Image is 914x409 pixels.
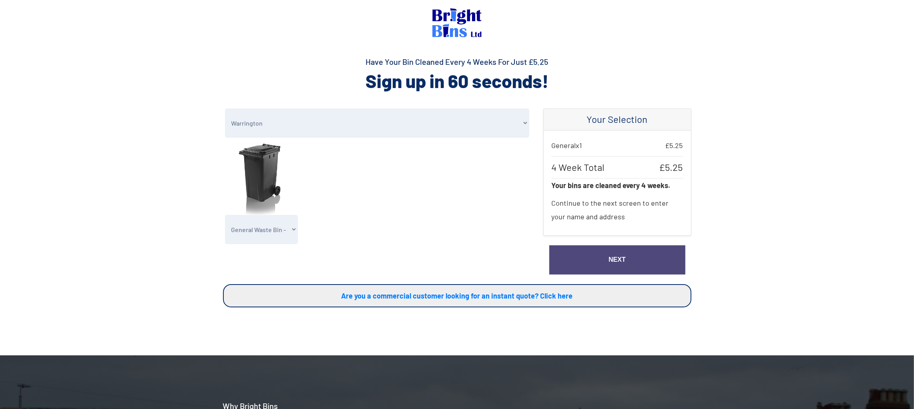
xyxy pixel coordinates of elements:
[659,160,683,174] span: £ 5.25
[552,138,683,152] p: General x 1
[665,138,683,152] span: £ 5.25
[223,56,691,67] h4: Have Your Bin Cleaned Every 4 Weeks For Just £5.25
[552,181,671,190] strong: Your bins are cleaned every 4 weeks.
[552,156,683,178] p: 4 Week Total
[223,69,691,93] h2: Sign up in 60 seconds!
[223,284,691,307] a: Are you a commercial customer looking for an instant quote? Click here
[552,114,683,125] h4: Your Selection
[552,192,683,227] p: Continue to the next screen to enter your name and address
[225,142,298,215] img: general.jpg
[549,245,685,275] a: Next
